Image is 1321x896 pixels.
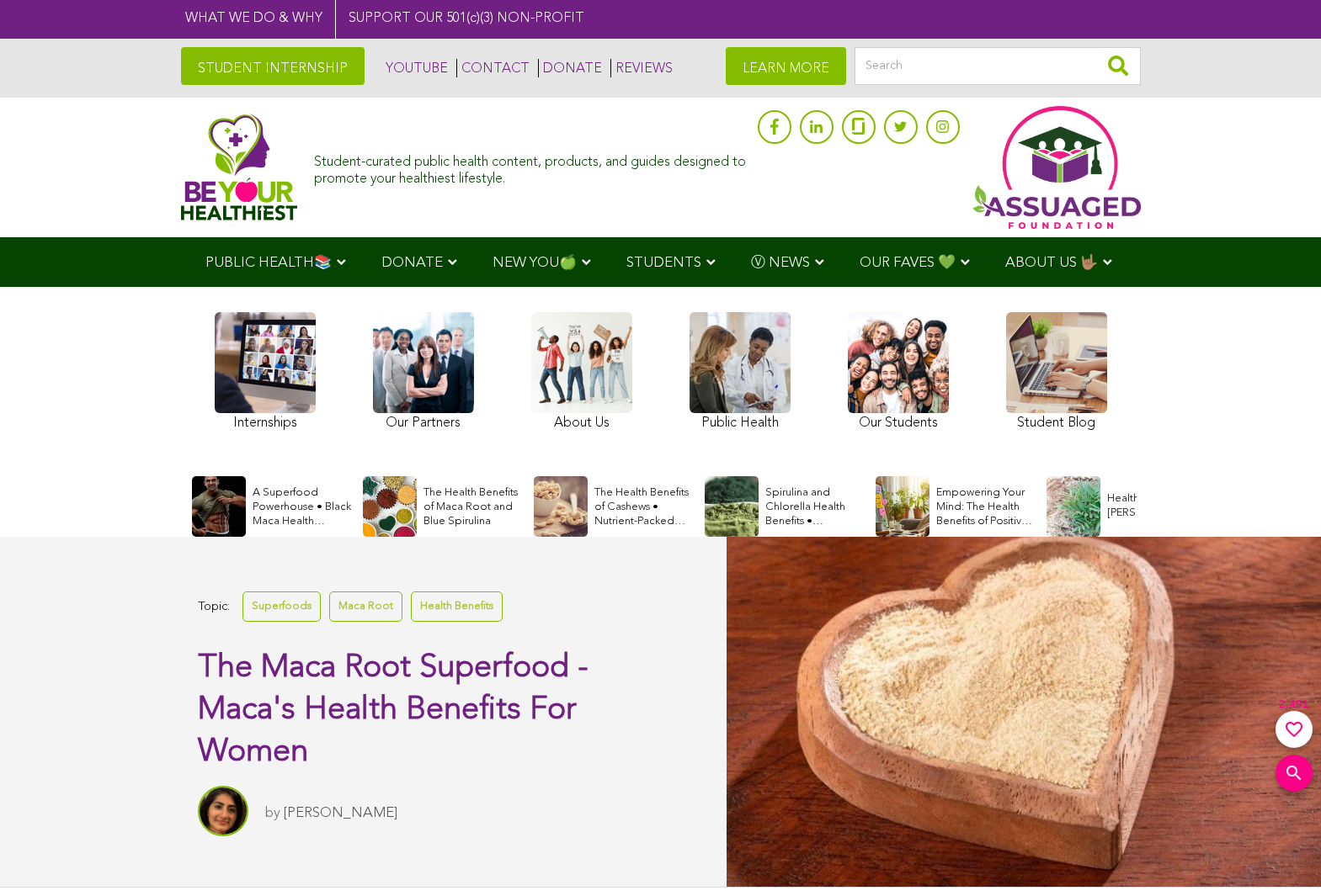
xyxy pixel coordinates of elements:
[411,591,503,621] a: Health Benefits
[181,114,298,220] img: Assuaged
[726,47,846,85] a: LEARN MORE
[284,806,397,820] a: [PERSON_NAME]
[538,59,602,77] a: DONATE
[381,59,448,77] a: YOUTUBE
[860,256,956,270] span: OUR FAVES 💚
[181,237,1141,287] div: Navigation Menu
[456,59,530,77] a: CONTACT
[610,59,673,77] a: REVIEWS
[198,596,230,618] span: Topic:
[493,256,577,270] span: NEW YOU🍏
[751,256,810,270] span: Ⓥ NEWS
[314,146,748,187] div: Student-curated public health content, products, and guides designed to promote your healthiest l...
[265,806,280,820] span: by
[198,652,589,768] span: The Maca Root Superfood - Maca's Health Benefits For Women
[205,256,332,270] span: PUBLIC HEALTH📚
[972,106,1141,229] img: Assuaged App
[329,591,402,621] a: Maca Root
[1005,256,1098,270] span: ABOUT US 🤟🏽
[198,786,248,836] img: Sitara Darvish
[1237,815,1321,896] iframe: Chat Widget
[626,256,701,270] span: STUDENTS
[181,47,365,85] a: STUDENT INTERNSHIP
[242,591,321,621] a: Superfoods
[852,118,864,135] img: glassdoor
[381,256,443,270] span: DONATE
